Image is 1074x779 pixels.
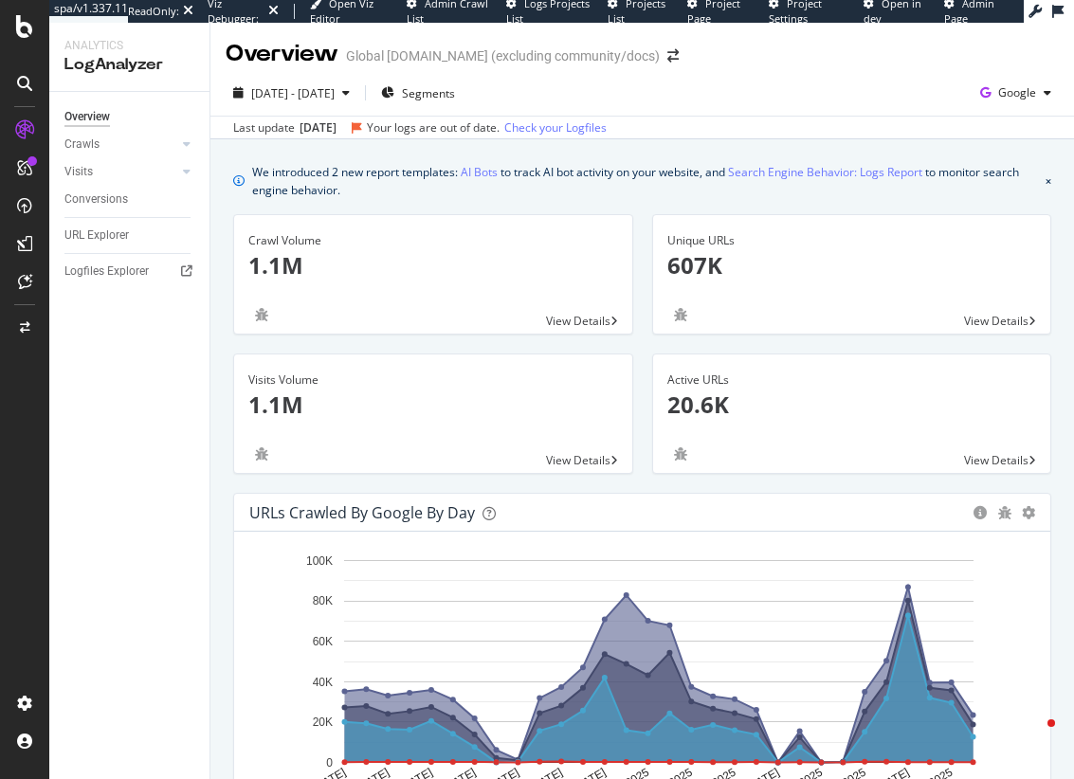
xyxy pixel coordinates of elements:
text: 60K [313,635,333,648]
span: View Details [964,452,1028,468]
div: LogAnalyzer [64,54,194,76]
text: 100K [306,554,333,568]
div: Overview [64,107,110,127]
span: View Details [964,313,1028,329]
div: Your logs are out of date. [367,119,500,136]
div: [DATE] [300,119,337,136]
text: 80K [313,595,333,608]
p: 1.1M [248,249,618,281]
div: bug [248,447,275,461]
div: bug [248,308,275,321]
div: info banner [233,162,1051,199]
div: circle-info [973,506,988,519]
div: We introduced 2 new report templates: to track AI bot activity on your website, and to monitor se... [252,162,1038,199]
div: ReadOnly: [128,4,179,19]
button: Segments [373,78,463,108]
iframe: Intercom live chat [1010,715,1055,760]
div: Crawls [64,135,100,154]
a: Visits [64,162,177,182]
a: Conversions [64,190,196,209]
div: bug [667,447,694,461]
a: Logfiles Explorer [64,262,196,281]
a: Search Engine Behavior: Logs Report [728,162,922,182]
div: Last update [233,119,607,136]
a: URL Explorer [64,226,196,245]
button: Google [973,78,1059,108]
div: Unique URLs [667,232,1037,249]
span: View Details [546,452,610,468]
a: Check your Logfiles [504,119,607,136]
div: Active URLs [667,371,1037,389]
button: [DATE] - [DATE] [226,78,357,108]
div: bug [997,506,1012,519]
span: Segments [402,85,455,101]
a: AI Bots [461,162,498,182]
div: gear [1022,506,1035,519]
p: 20.6K [667,389,1037,421]
div: Visits [64,162,93,182]
div: URLs Crawled by Google by day [249,503,475,522]
text: 40K [313,676,333,689]
span: [DATE] - [DATE] [251,85,335,101]
div: Global [DOMAIN_NAME] (excluding community/docs) [346,46,660,65]
button: close banner [1041,158,1056,203]
text: 20K [313,716,333,729]
p: 1.1M [248,389,618,421]
div: arrow-right-arrow-left [667,49,679,63]
a: Crawls [64,135,177,154]
div: Logfiles Explorer [64,262,149,281]
div: Analytics [64,38,194,54]
span: Google [998,84,1036,100]
div: Crawl Volume [248,232,618,249]
a: Overview [64,107,196,127]
p: 607K [667,249,1037,281]
div: bug [667,308,694,321]
span: View Details [546,313,610,329]
div: Conversions [64,190,128,209]
div: Visits Volume [248,371,618,389]
div: URL Explorer [64,226,129,245]
div: Overview [226,38,338,70]
text: 0 [326,756,333,770]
